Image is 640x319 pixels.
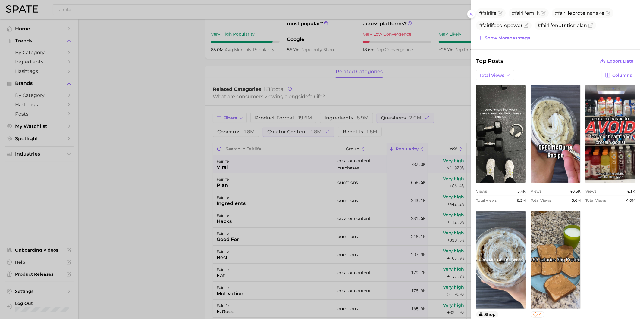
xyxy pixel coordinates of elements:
button: Flag as miscategorized or irrelevant [524,23,529,28]
span: 4.0m [626,198,635,203]
span: 4.1k [627,189,635,194]
button: Flag as miscategorized or irrelevant [498,11,503,16]
span: 5.6m [572,198,581,203]
button: Show morehashtags [476,34,532,42]
span: 3.4k [517,189,526,194]
span: Show more hashtags [485,36,530,41]
span: #fairlifecorepower [479,23,522,28]
span: Top Posts [476,57,503,65]
button: Flag as miscategorized or irrelevant [541,11,546,16]
span: Columns [612,73,632,78]
span: Views [476,189,487,194]
span: Views [531,189,541,194]
span: Total Views [531,198,551,203]
button: Total Views [476,70,514,80]
button: shop [476,311,498,318]
span: Total Views [585,198,606,203]
span: Views [585,189,596,194]
span: 40.5k [570,189,581,194]
span: 6.5m [517,198,526,203]
button: Columns [602,70,635,80]
button: 4 [531,311,544,318]
span: #fairlife [479,10,497,16]
button: Flag as miscategorized or irrelevant [606,11,610,16]
span: Total Views [479,73,504,78]
span: Total Views [476,198,497,203]
span: #fairlifenutritionplan [538,23,587,28]
span: Export Data [607,59,634,64]
span: #fairlifeproteinshake [555,10,604,16]
button: Export Data [598,57,635,65]
span: #fairlifemilk [512,10,540,16]
button: Flag as miscategorized or irrelevant [588,23,593,28]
